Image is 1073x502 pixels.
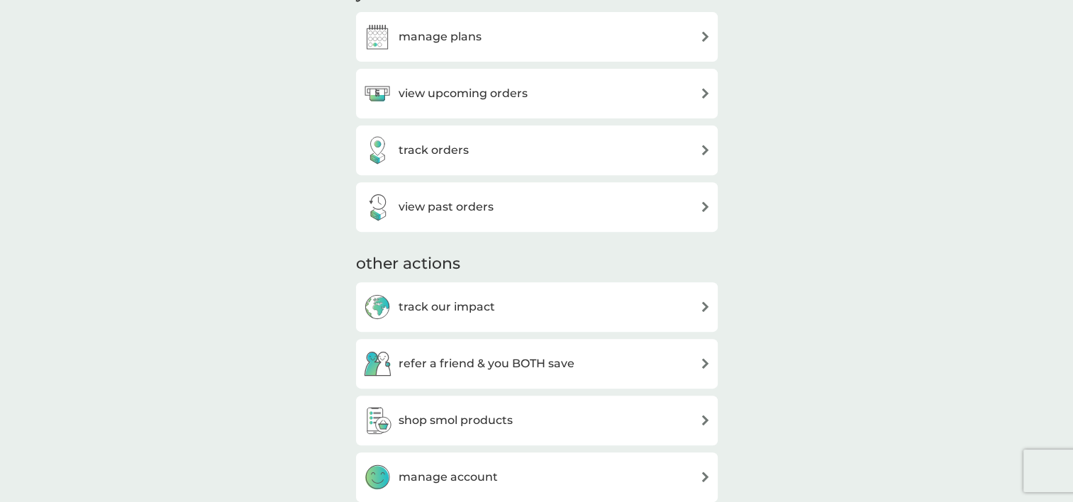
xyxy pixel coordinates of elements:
[399,141,469,160] h3: track orders
[399,411,513,430] h3: shop smol products
[700,88,711,99] img: arrow right
[399,468,498,486] h3: manage account
[700,472,711,482] img: arrow right
[700,201,711,212] img: arrow right
[399,355,574,373] h3: refer a friend & you BOTH save
[700,301,711,312] img: arrow right
[399,84,528,103] h3: view upcoming orders
[700,145,711,155] img: arrow right
[399,298,495,316] h3: track our impact
[399,28,482,46] h3: manage plans
[700,358,711,369] img: arrow right
[399,198,494,216] h3: view past orders
[700,31,711,42] img: arrow right
[700,415,711,425] img: arrow right
[356,253,460,275] h3: other actions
